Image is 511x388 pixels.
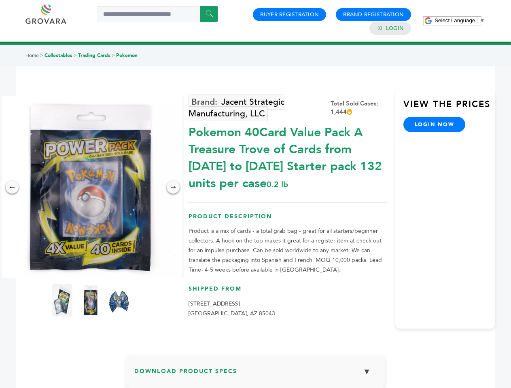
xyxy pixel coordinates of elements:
img: Pokemon 40-Card Value Pack – A Treasure Trove of Cards from 1996 to 2024 - Starter pack! 132 unit... [81,284,101,316]
p: [STREET_ADDRESS] [GEOGRAPHIC_DATA], AZ 85043 [189,299,387,318]
h3: Download Product Specs [134,363,377,386]
a: Login [386,25,404,32]
a: Jacent Strategic Manufacturing, LLC [189,95,284,121]
a: Home [25,52,39,59]
a: Buyer Registration [260,11,319,18]
img: Pokemon 40-Card Value Pack – A Treasure Trove of Cards from 1996 to 2024 - Starter pack! 132 unit... [109,284,129,316]
div: ← [6,181,19,194]
a: Collectables [45,52,72,59]
button: ▼ [357,363,377,380]
span: > [74,52,77,59]
h3: View the Prices [403,98,495,117]
span: ▼ [479,17,485,23]
span: > [112,52,115,59]
p: Product is a mix of cards - a total grab bag - great for all starters/beginner collectors. A hook... [189,226,387,275]
div: Pokemon 40Card Value Pack A Treasure Trove of Cards from [DATE] to [DATE] Starter pack 132 units ... [189,120,387,192]
h3: Product Description [189,213,387,227]
a: login now [403,117,466,132]
a: Select Language​ [435,17,485,23]
a: Trading Cards [78,52,110,59]
span: 0.2 lb [267,179,288,190]
span: Select Language [435,17,475,23]
img: Pokemon 40-Card Value Pack – A Treasure Trove of Cards from 1996 to 2024 - Starter pack! 132 unit... [52,284,72,316]
div: Total Sold Cases: 1,444 [331,99,387,116]
h3: Shipped From [189,285,387,299]
a: Pokemon [116,52,138,59]
input: Search a product or brand... [97,6,218,22]
span: > [40,52,43,59]
a: Brand Registration [343,11,404,18]
div: → [167,181,180,194]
